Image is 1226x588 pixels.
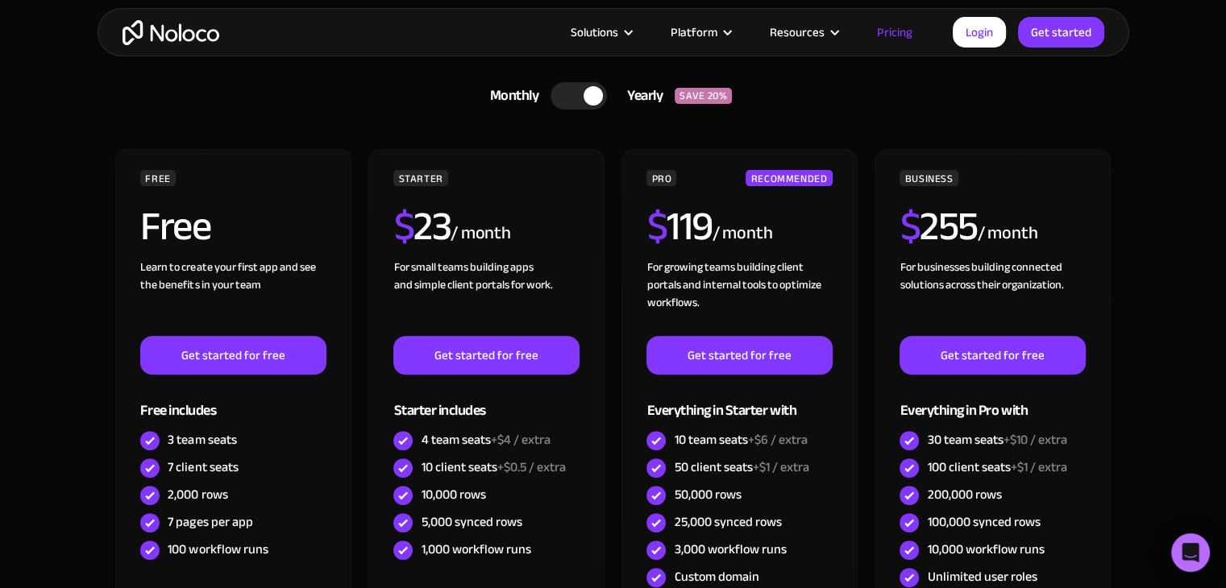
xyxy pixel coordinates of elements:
div: 3 team seats [168,431,236,449]
div: 3,000 workflow runs [674,540,786,558]
div: Monthly [470,84,551,108]
div: 100 client seats [927,458,1066,476]
h2: 255 [900,206,977,246]
div: 7 pages per app [168,513,252,531]
div: 30 team seats [927,431,1066,449]
div: / month [712,221,772,246]
div: 50,000 rows [674,486,741,503]
span: $ [646,188,667,264]
div: Unlimited user roles [927,568,1037,586]
div: For businesses building connected solutions across their organization. ‍ [900,259,1085,336]
div: / month [451,221,511,246]
div: Everything in Starter with [646,375,832,427]
div: 100 workflow runs [168,540,268,558]
div: 7 client seats [168,458,238,476]
a: home [123,20,219,45]
div: 2,000 rows [168,486,227,503]
h2: 23 [393,206,451,246]
div: Platform [671,22,717,43]
span: +$10 / extra [1003,428,1066,452]
div: Resources [750,22,857,43]
div: Open Intercom Messenger [1171,533,1210,572]
div: Starter includes [393,375,579,427]
div: 50 client seats [674,458,808,476]
div: Solutions [551,22,650,43]
div: 10,000 workflow runs [927,540,1044,558]
div: Custom domain [674,568,758,586]
span: +$4 / extra [490,428,550,452]
div: Free includes [140,375,326,427]
span: $ [900,188,920,264]
div: 1,000 workflow runs [421,540,530,558]
div: FREE [140,170,176,186]
span: +$6 / extra [747,428,807,452]
div: BUSINESS [900,170,958,186]
a: Get started for free [140,336,326,375]
span: $ [393,188,414,264]
div: RECOMMENDED [746,170,832,186]
div: 25,000 synced rows [674,513,781,531]
span: +$1 / extra [752,455,808,479]
div: 10,000 rows [421,486,485,503]
div: Platform [650,22,750,43]
a: Get started for free [900,336,1085,375]
span: +$1 / extra [1010,455,1066,479]
div: Yearly [607,84,675,108]
a: Get started for free [646,336,832,375]
a: Get started [1018,17,1104,48]
div: Solutions [571,22,618,43]
div: 10 team seats [674,431,807,449]
div: Resources [770,22,825,43]
h2: Free [140,206,210,246]
div: 4 team seats [421,431,550,449]
h2: 119 [646,206,712,246]
a: Login [953,17,1006,48]
div: 100,000 synced rows [927,513,1040,531]
div: Learn to create your first app and see the benefits in your team ‍ [140,259,326,336]
div: 5,000 synced rows [421,513,522,531]
div: STARTER [393,170,447,186]
div: SAVE 20% [675,88,732,104]
div: For growing teams building client portals and internal tools to optimize workflows. [646,259,832,336]
div: / month [977,221,1037,246]
div: 10 client seats [421,458,565,476]
a: Get started for free [393,336,579,375]
span: +$0.5 / extra [497,455,565,479]
div: For small teams building apps and simple client portals for work. ‍ [393,259,579,336]
a: Pricing [857,22,933,43]
div: PRO [646,170,676,186]
div: Everything in Pro with [900,375,1085,427]
div: 200,000 rows [927,486,1001,503]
